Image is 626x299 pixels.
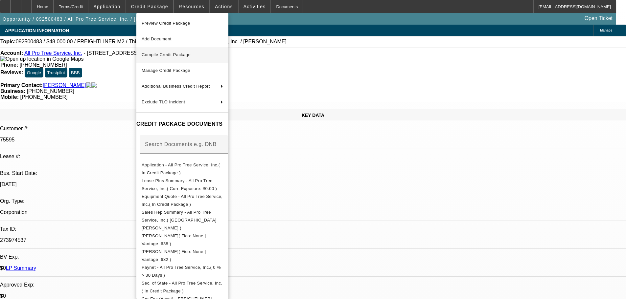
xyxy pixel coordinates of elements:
button: Lease Plus Summary - All Pro Tree Service, Inc.( Curr. Exposure: $0.00 ) [136,177,228,193]
span: Lease Plus Summary - All Pro Tree Service, Inc.( Curr. Exposure: $0.00 ) [142,178,217,191]
span: Sec. of State - All Pro Tree Service, Inc.( In Credit Package ) [142,281,222,293]
span: Additional Business Credit Report [142,84,210,89]
h4: CREDIT PACKAGE DOCUMENTS [136,120,228,128]
span: Preview Credit Package [142,21,190,26]
span: Equipment Quote - All Pro Tree Service, Inc.( In Credit Package ) [142,194,222,207]
span: Compile Credit Package [142,52,191,57]
span: Add Document [142,36,172,41]
span: Paynet - All Pro Tree Service, Inc.( 0 % > 30 Days ) [142,265,221,278]
span: Exclude TLO Incident [142,99,185,104]
span: Manage Credit Package [142,68,190,73]
button: Equipment Quote - All Pro Tree Service, Inc.( In Credit Package ) [136,193,228,208]
span: Sales Rep Summary - All Pro Tree Service, Inc.( [GEOGRAPHIC_DATA][PERSON_NAME] ) [142,210,217,230]
button: Sec. of State - All Pro Tree Service, Inc.( In Credit Package ) [136,279,228,295]
button: Paynet - All Pro Tree Service, Inc.( 0 % > 30 Days ) [136,264,228,279]
button: Sales Rep Summary - All Pro Tree Service, Inc.( Mansfield, Jeff ) [136,208,228,232]
button: Transunion - Santos, Wesley( Fico: None | Vantage :632 ) [136,248,228,264]
span: [PERSON_NAME]( Fico: None | Vantage :638 ) [142,233,206,246]
mat-label: Search Documents e.g. DNB [145,141,217,147]
span: Application - All Pro Tree Service, Inc.( In Credit Package ) [142,162,220,175]
span: [PERSON_NAME]( Fico: None | Vantage :632 ) [142,249,206,262]
button: Application - All Pro Tree Service, Inc.( In Credit Package ) [136,161,228,177]
button: Transunion - Santos, Lucas( Fico: None | Vantage :638 ) [136,232,228,248]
